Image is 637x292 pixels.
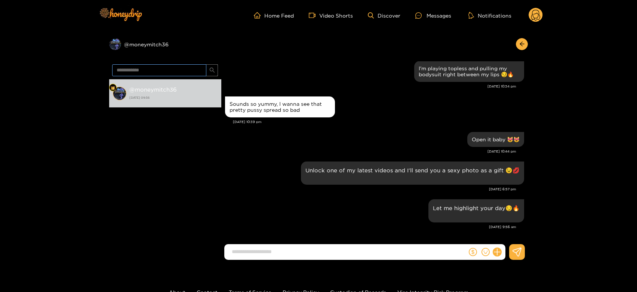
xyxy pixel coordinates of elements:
[301,162,524,185] div: Aug. 21, 6:57 pm
[209,67,215,74] span: search
[467,132,524,147] div: Aug. 20, 10:44 pm
[419,65,520,77] div: I'm playing topless and pulling my bodysuit right between my lips 😏🔥
[233,119,524,125] div: [DATE] 10:39 pm
[225,149,516,154] div: [DATE] 10:44 pm
[206,64,218,76] button: search
[225,224,516,230] div: [DATE] 9:56 am
[254,12,294,19] a: Home Feed
[225,187,516,192] div: [DATE] 6:57 pm
[472,136,520,142] div: Open it baby 😻😻
[368,12,400,19] a: Discover
[254,12,264,19] span: home
[309,12,353,19] a: Video Shorts
[129,94,218,101] strong: [DATE] 09:56
[433,204,520,212] p: Let me highlight your day😏🔥
[309,12,319,19] span: video-camera
[467,246,478,258] button: dollar
[111,86,115,90] img: Fan Level
[109,38,221,50] div: @moneymitch36
[129,86,177,93] strong: @ moneymitch36
[414,61,524,82] div: Aug. 20, 10:34 pm
[466,12,514,19] button: Notifications
[415,11,451,20] div: Messages
[519,41,525,47] span: arrow-left
[481,248,490,256] span: smile
[428,199,524,222] div: Aug. 22, 9:56 am
[225,84,516,89] div: [DATE] 10:34 pm
[469,248,477,256] span: dollar
[113,87,126,100] img: conversation
[516,38,528,50] button: arrow-left
[305,166,520,175] p: Unlock one of my latest videos and I’ll send you a sexy photo as a gift 😉💋
[230,101,330,113] div: Sounds so yummy, I wanna see that pretty pussy spread so bad
[225,96,335,117] div: Aug. 20, 10:39 pm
